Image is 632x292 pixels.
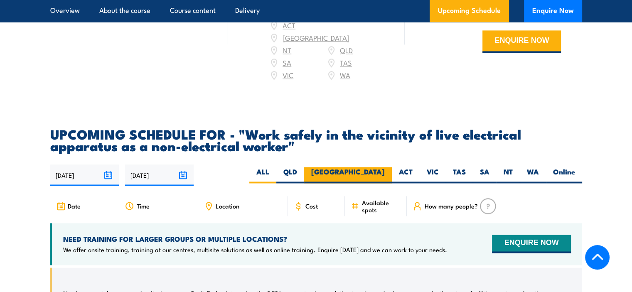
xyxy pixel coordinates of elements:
span: Available spots [361,199,401,213]
button: ENQUIRE NOW [482,30,561,53]
p: We offer onsite training, training at our centres, multisite solutions as well as online training... [63,245,447,254]
span: Date [68,202,81,209]
label: Online [546,167,582,183]
input: To date [125,164,194,186]
span: Cost [305,202,318,209]
label: VIC [420,167,446,183]
h4: NEED TRAINING FOR LARGER GROUPS OR MULTIPLE LOCATIONS? [63,234,447,243]
h2: UPCOMING SCHEDULE FOR - "Work safely in the vicinity of live electrical apparatus as a non-electr... [50,128,582,151]
label: ALL [249,167,276,183]
button: ENQUIRE NOW [492,235,571,253]
span: Time [137,202,150,209]
span: Location [216,202,239,209]
span: How many people? [424,202,477,209]
label: QLD [276,167,304,183]
label: WA [520,167,546,183]
label: NT [497,167,520,183]
label: [GEOGRAPHIC_DATA] [304,167,392,183]
label: TAS [446,167,473,183]
label: ACT [392,167,420,183]
label: SA [473,167,497,183]
input: From date [50,164,119,186]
